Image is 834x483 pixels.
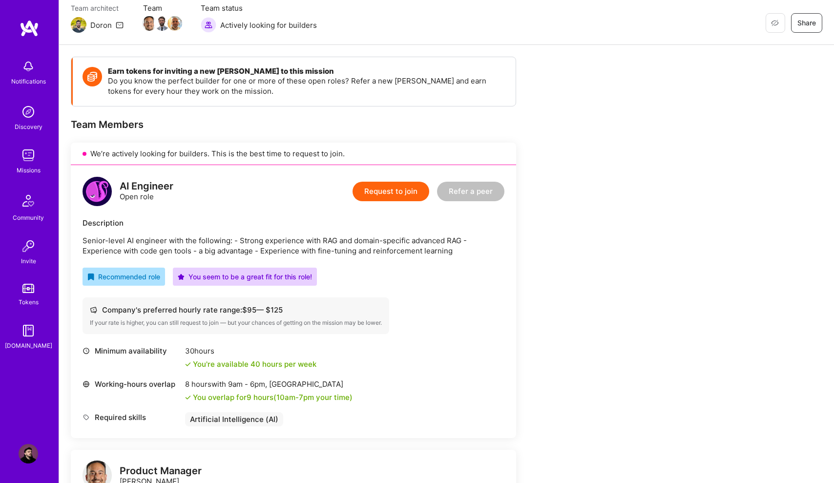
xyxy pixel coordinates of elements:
div: You overlap for 9 hours ( your time) [193,392,353,402]
i: icon Mail [116,21,124,29]
div: Tokens [19,297,39,307]
div: Product Manager [120,466,202,476]
p: Do you know the perfect builder for one or more of these open roles? Refer a new [PERSON_NAME] an... [108,76,506,96]
i: icon Clock [83,347,90,355]
div: Company's preferred hourly rate range: $ 95 — $ 125 [90,305,382,315]
i: icon Cash [90,306,97,314]
img: Team Member Avatar [142,16,157,31]
div: Invite [21,256,36,266]
span: Team [143,3,181,13]
div: Working-hours overlap [83,379,180,389]
div: 30 hours [185,346,316,356]
span: Team architect [71,3,124,13]
div: If your rate is higher, you can still request to join — but your chances of getting on the missio... [90,319,382,327]
div: 8 hours with [GEOGRAPHIC_DATA] [185,379,353,389]
div: Missions [17,165,41,175]
div: Artificial Intelligence (AI) [185,412,283,426]
div: Recommended role [87,272,160,282]
a: User Avatar [16,444,41,463]
i: icon EyeClosed [771,19,779,27]
div: Required skills [83,412,180,422]
div: AI Engineer [120,181,173,191]
span: 9am - 6pm , [226,379,269,389]
img: discovery [19,102,38,122]
a: Team Member Avatar [168,15,181,32]
img: Token icon [83,67,102,86]
i: icon Tag [83,414,90,421]
i: icon World [83,380,90,388]
img: tokens [22,284,34,293]
div: Team Members [71,118,516,131]
div: Doron [90,20,112,30]
img: bell [19,57,38,76]
img: logo [83,177,112,206]
span: Team status [201,3,317,13]
img: guide book [19,321,38,340]
i: icon Check [185,361,191,367]
div: Community [13,212,44,223]
span: 10am - 7pm [276,393,314,402]
span: Actively looking for builders [220,20,317,30]
img: Invite [19,236,38,256]
img: teamwork [19,146,38,165]
div: Open role [120,181,173,202]
div: Discovery [15,122,42,132]
img: Actively looking for builders [201,17,216,33]
img: logo [20,20,39,37]
img: Community [17,189,40,212]
div: Notifications [11,76,46,86]
div: [DOMAIN_NAME] [5,340,52,351]
button: Refer a peer [437,182,504,201]
div: You seem to be a great fit for this role! [178,272,312,282]
a: Team Member Avatar [143,15,156,32]
button: Share [791,13,822,33]
img: Team Member Avatar [167,16,182,31]
img: Team Member Avatar [155,16,169,31]
i: icon Check [185,395,191,400]
div: You're available 40 hours per week [185,359,316,369]
img: Team Architect [71,17,86,33]
i: icon RecommendedBadge [87,273,94,280]
i: icon PurpleStar [178,273,185,280]
button: Request to join [353,182,429,201]
a: Team Member Avatar [156,15,168,32]
div: Minimum availability [83,346,180,356]
img: User Avatar [19,444,38,463]
p: Senior-level AI engineer with the following: - Strong experience with RAG and domain-specific adv... [83,235,504,256]
div: Description [83,218,504,228]
span: Share [797,18,816,28]
h4: Earn tokens for inviting a new [PERSON_NAME] to this mission [108,67,506,76]
div: We’re actively looking for builders. This is the best time to request to join. [71,143,516,165]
